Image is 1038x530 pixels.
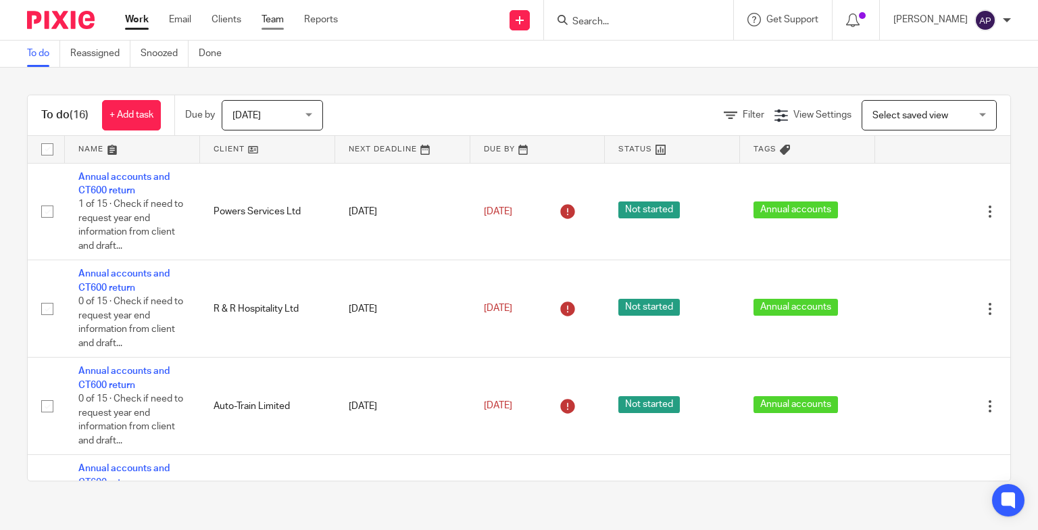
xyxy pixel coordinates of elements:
[78,366,170,389] a: Annual accounts and CT600 return
[766,15,818,24] span: Get Support
[335,163,470,260] td: [DATE]
[618,201,680,218] span: Not started
[893,13,968,26] p: [PERSON_NAME]
[618,396,680,413] span: Not started
[78,269,170,292] a: Annual accounts and CT600 return
[753,201,838,218] span: Annual accounts
[753,299,838,316] span: Annual accounts
[200,163,335,260] td: Powers Services Ltd
[484,402,512,411] span: [DATE]
[169,13,191,26] a: Email
[200,260,335,358] td: R & R Hospitality Ltd
[125,13,149,26] a: Work
[102,100,161,130] a: + Add task
[232,111,261,120] span: [DATE]
[571,16,693,28] input: Search
[304,13,338,26] a: Reports
[484,207,512,216] span: [DATE]
[78,172,170,195] a: Annual accounts and CT600 return
[27,41,60,67] a: To do
[185,108,215,122] p: Due by
[753,145,776,153] span: Tags
[618,299,680,316] span: Not started
[78,297,183,348] span: 0 of 15 · Check if need to request year end information from client and draft...
[41,108,89,122] h1: To do
[199,41,232,67] a: Done
[743,110,764,120] span: Filter
[70,110,89,120] span: (16)
[484,304,512,314] span: [DATE]
[335,358,470,455] td: [DATE]
[793,110,851,120] span: View Settings
[70,41,130,67] a: Reassigned
[212,13,241,26] a: Clients
[872,111,948,120] span: Select saved view
[262,13,284,26] a: Team
[27,11,95,29] img: Pixie
[335,260,470,358] td: [DATE]
[141,41,189,67] a: Snoozed
[753,396,838,413] span: Annual accounts
[974,9,996,31] img: svg%3E
[200,358,335,455] td: Auto-Train Limited
[78,394,183,445] span: 0 of 15 · Check if need to request year end information from client and draft...
[78,464,170,487] a: Annual accounts and CT600 return
[78,199,183,251] span: 1 of 15 · Check if need to request year end information from client and draft...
